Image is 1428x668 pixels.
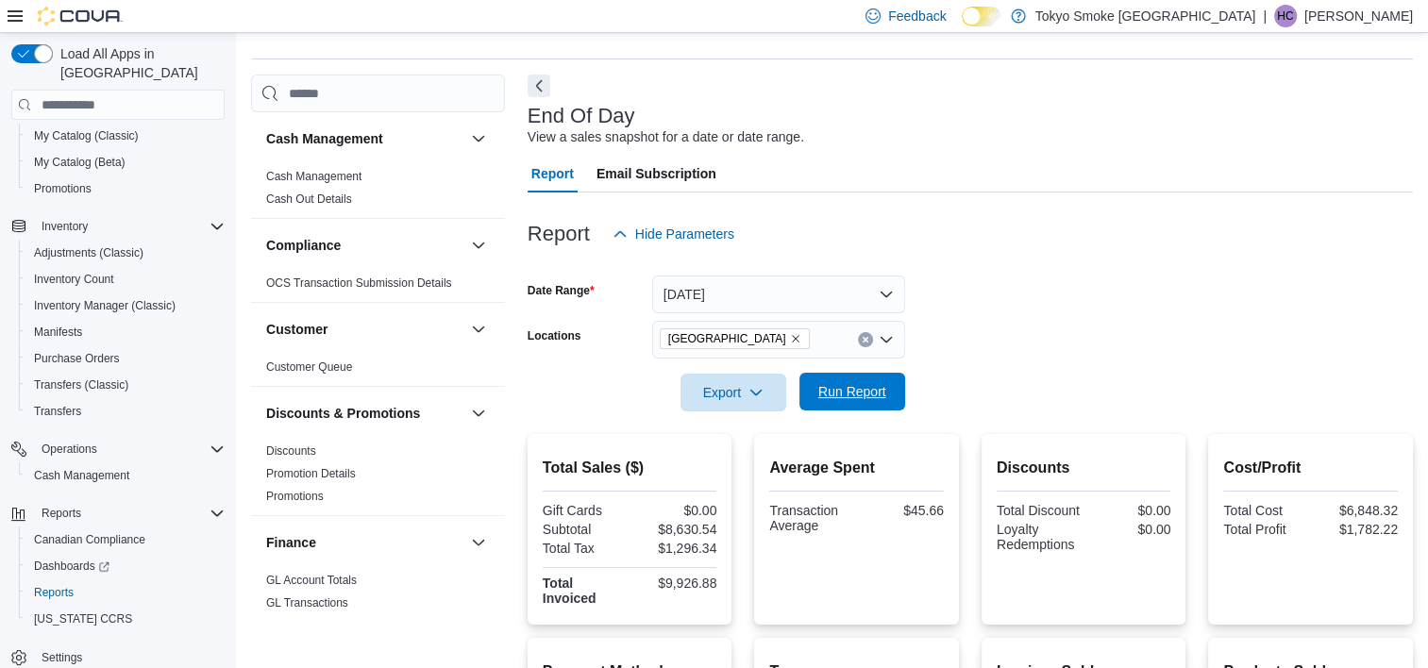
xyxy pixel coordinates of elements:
[34,377,128,392] span: Transfers (Classic)
[42,506,81,521] span: Reports
[19,606,232,632] button: [US_STATE] CCRS
[26,400,225,423] span: Transfers
[266,533,463,552] button: Finance
[861,503,944,518] div: $45.66
[42,219,88,234] span: Inventory
[879,332,894,347] button: Open list of options
[1263,5,1267,27] p: |
[769,457,944,479] h2: Average Spent
[1277,5,1293,27] span: HC
[34,272,114,287] span: Inventory Count
[34,351,120,366] span: Purchase Orders
[266,320,463,339] button: Customer
[19,266,232,292] button: Inventory Count
[34,502,89,525] button: Reports
[266,444,316,458] a: Discounts
[4,213,232,240] button: Inventory
[266,404,420,423] h3: Discounts & Promotions
[251,272,505,302] div: Compliance
[266,169,361,184] span: Cash Management
[467,531,490,554] button: Finance
[26,374,225,396] span: Transfers (Classic)
[266,533,316,552] h3: Finance
[266,489,324,504] span: Promotions
[1035,5,1256,27] p: Tokyo Smoke [GEOGRAPHIC_DATA]
[19,292,232,319] button: Inventory Manager (Classic)
[26,268,122,291] a: Inventory Count
[34,611,132,626] span: [US_STATE] CCRS
[266,466,356,481] span: Promotion Details
[4,436,232,462] button: Operations
[19,372,232,398] button: Transfers (Classic)
[543,457,717,479] h2: Total Sales ($)
[1274,5,1297,27] div: Heather Chafe
[660,328,810,349] span: Mount Pearl Commonwealth
[596,155,716,192] span: Email Subscription
[19,319,232,345] button: Manifests
[633,541,716,556] div: $1,296.34
[543,522,626,537] div: Subtotal
[633,522,716,537] div: $8,630.54
[38,7,123,25] img: Cova
[266,596,348,610] a: GL Transactions
[266,192,352,206] a: Cash Out Details
[692,374,775,411] span: Export
[467,402,490,425] button: Discounts & Promotions
[26,242,151,264] a: Adjustments (Classic)
[26,347,127,370] a: Purchase Orders
[34,438,105,460] button: Operations
[19,175,232,202] button: Promotions
[26,321,90,343] a: Manifests
[26,608,225,630] span: Washington CCRS
[34,438,225,460] span: Operations
[818,382,886,401] span: Run Report
[1087,503,1170,518] div: $0.00
[34,325,82,340] span: Manifests
[53,44,225,82] span: Load All Apps in [GEOGRAPHIC_DATA]
[997,503,1080,518] div: Total Discount
[19,240,232,266] button: Adjustments (Classic)
[34,215,225,238] span: Inventory
[266,276,452,291] span: OCS Transaction Submission Details
[26,400,89,423] a: Transfers
[266,170,361,183] a: Cash Management
[26,528,153,551] a: Canadian Compliance
[531,155,574,192] span: Report
[266,404,463,423] button: Discounts & Promotions
[26,125,225,147] span: My Catalog (Classic)
[26,177,225,200] span: Promotions
[543,503,626,518] div: Gift Cards
[790,333,801,344] button: Remove Mount Pearl Commonwealth from selection in this group
[4,500,232,526] button: Reports
[266,360,352,374] a: Customer Queue
[528,283,595,298] label: Date Range
[42,442,97,457] span: Operations
[266,129,463,148] button: Cash Management
[251,165,505,218] div: Cash Management
[1304,5,1413,27] p: [PERSON_NAME]
[26,268,225,291] span: Inventory Count
[34,585,74,600] span: Reports
[605,215,742,253] button: Hide Parameters
[34,181,92,196] span: Promotions
[26,294,225,317] span: Inventory Manager (Classic)
[799,373,905,410] button: Run Report
[266,236,463,255] button: Compliance
[251,440,505,515] div: Discounts & Promotions
[42,650,82,665] span: Settings
[19,345,232,372] button: Purchase Orders
[251,569,505,622] div: Finance
[467,234,490,257] button: Compliance
[467,318,490,341] button: Customer
[680,374,786,411] button: Export
[997,457,1171,479] h2: Discounts
[26,555,225,577] span: Dashboards
[19,526,232,553] button: Canadian Compliance
[266,573,357,588] span: GL Account Totals
[19,553,232,579] a: Dashboards
[34,559,109,574] span: Dashboards
[26,294,183,317] a: Inventory Manager (Classic)
[528,75,550,97] button: Next
[34,155,126,170] span: My Catalog (Beta)
[633,576,716,591] div: $9,926.88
